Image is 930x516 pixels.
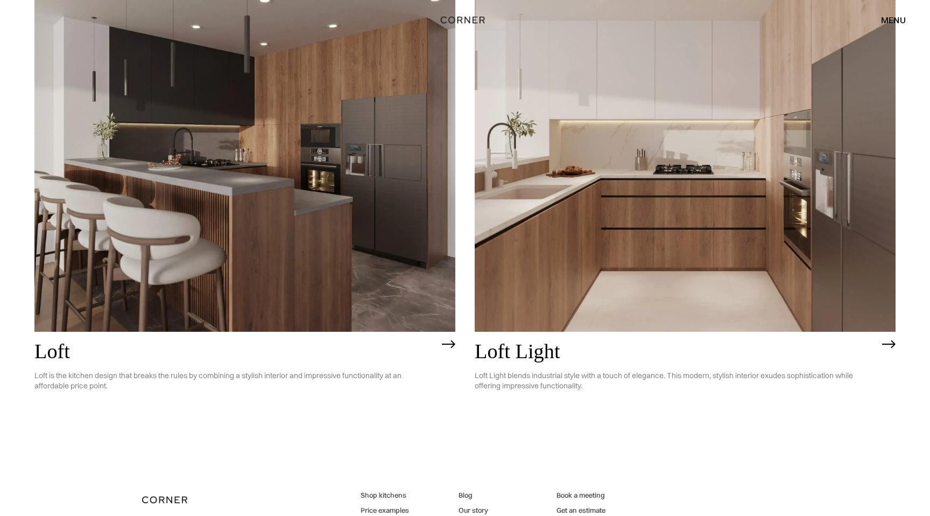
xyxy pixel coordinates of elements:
[881,16,906,24] div: menu
[34,362,436,399] p: Loft is the kitchen design that breaks the rules by combining a stylish interior and impressive f...
[870,11,906,29] div: menu
[475,340,877,362] h2: Loft Light
[459,491,524,500] a: Blog
[459,506,524,515] a: Our story
[34,340,436,362] h2: Loft
[556,491,605,500] a: Book a meeting
[475,362,877,399] p: Loft Light blends industrial style with a touch of elegance. This modern, stylish interior exudes...
[361,506,421,515] a: Price examples
[361,491,421,500] a: Shop kitchens
[556,506,605,515] a: Get an estimate
[426,13,504,27] a: home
